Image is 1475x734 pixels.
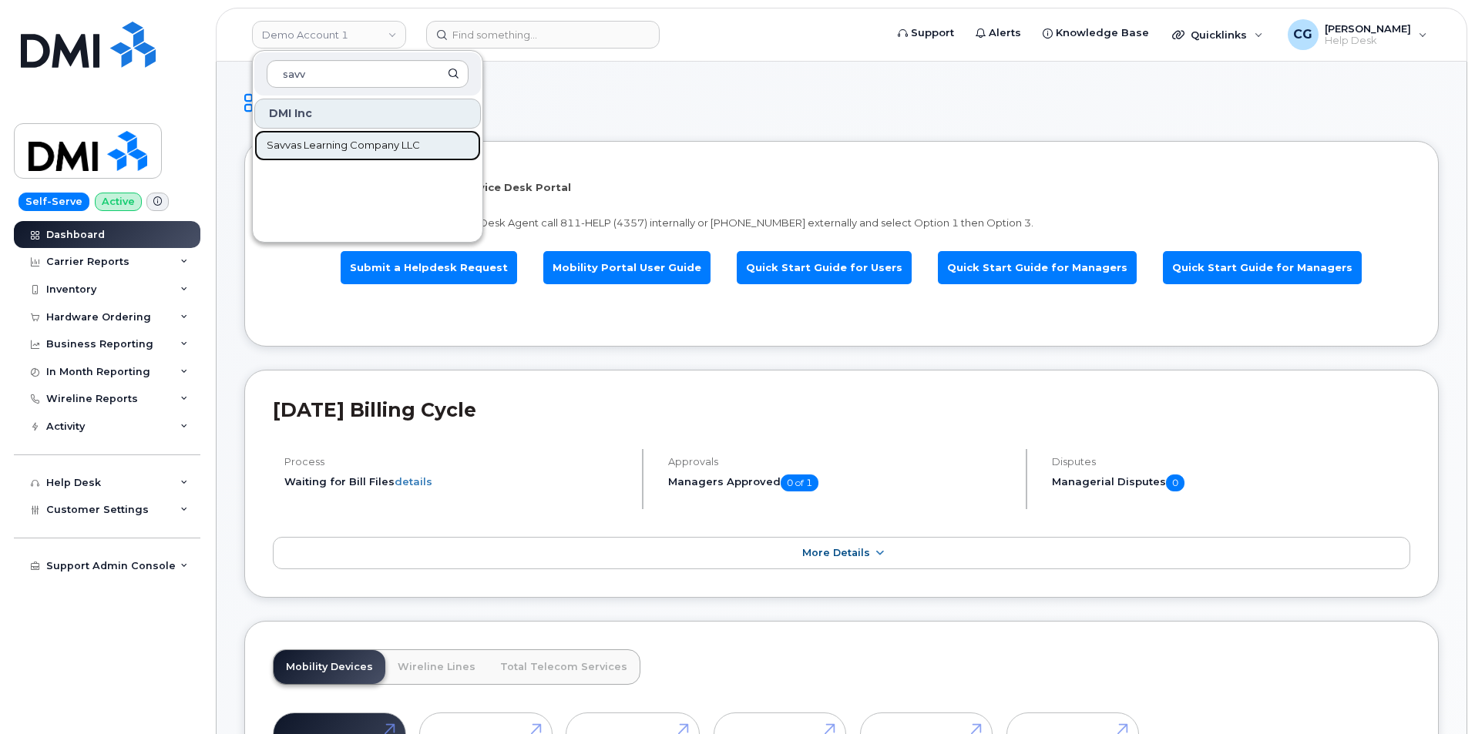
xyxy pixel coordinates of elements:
h4: Process [284,456,629,468]
h1: Dashboard [244,89,1439,116]
a: Savvas Learning Company LLC [254,130,481,161]
p: Welcome to the Mobile Device Service Desk Portal [284,180,1399,195]
h2: [DATE] Billing Cycle [273,398,1410,421]
h4: Approvals [668,456,1013,468]
a: details [395,475,432,488]
span: More Details [802,547,870,558]
span: Savvas Learning Company LLC [267,138,420,153]
a: Quick Start Guide for Managers [1163,251,1362,284]
div: DMI Inc [254,99,481,129]
h5: Managerial Disputes [1052,474,1410,491]
h4: Disputes [1052,456,1410,468]
a: Submit a Helpdesk Request [341,251,517,284]
input: Search [267,60,469,88]
a: Quick Start Guide for Users [737,251,912,284]
a: Quick Start Guide for Managers [938,251,1137,284]
a: Wireline Lines [385,650,488,684]
a: Mobility Portal User Guide [543,251,711,284]
span: 0 of 1 [781,474,818,491]
a: Mobility Devices [274,650,385,684]
span: 0 [1166,474,1184,491]
li: Waiting for Bill Files [284,474,629,489]
h5: Managers Approved [668,474,1013,491]
p: To speak with a Mobile Device Service Desk Agent call 811-HELP (4357) internally or [PHONE_NUMBER... [284,216,1399,230]
a: Total Telecom Services [488,650,640,684]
